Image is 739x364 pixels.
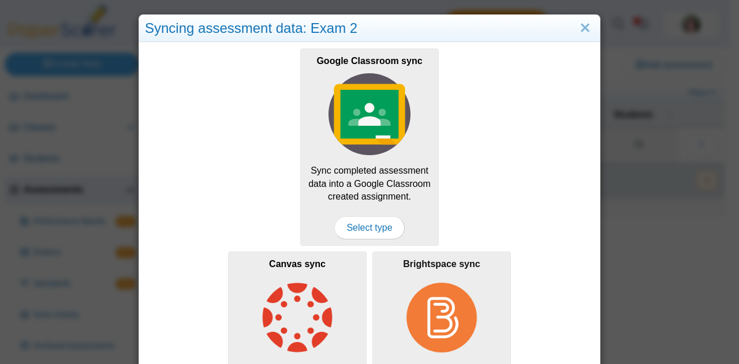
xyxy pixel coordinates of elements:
a: Close [576,18,594,38]
img: class-type-google-classroom.svg [329,73,410,155]
span: Select type [334,216,404,239]
div: Syncing assessment data: Exam 2 [139,15,600,42]
b: Canvas sync [269,259,326,269]
a: Google Classroom sync Sync completed assessment data into a Google Classroom created assignment. ... [300,48,439,246]
img: class-type-canvas.png [256,277,338,359]
b: Google Classroom sync [316,56,422,66]
img: class-type-brightspace.png [401,277,483,359]
b: Brightspace sync [403,259,480,269]
div: Sync completed assessment data into a Google Classroom created assignment. [300,48,439,246]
